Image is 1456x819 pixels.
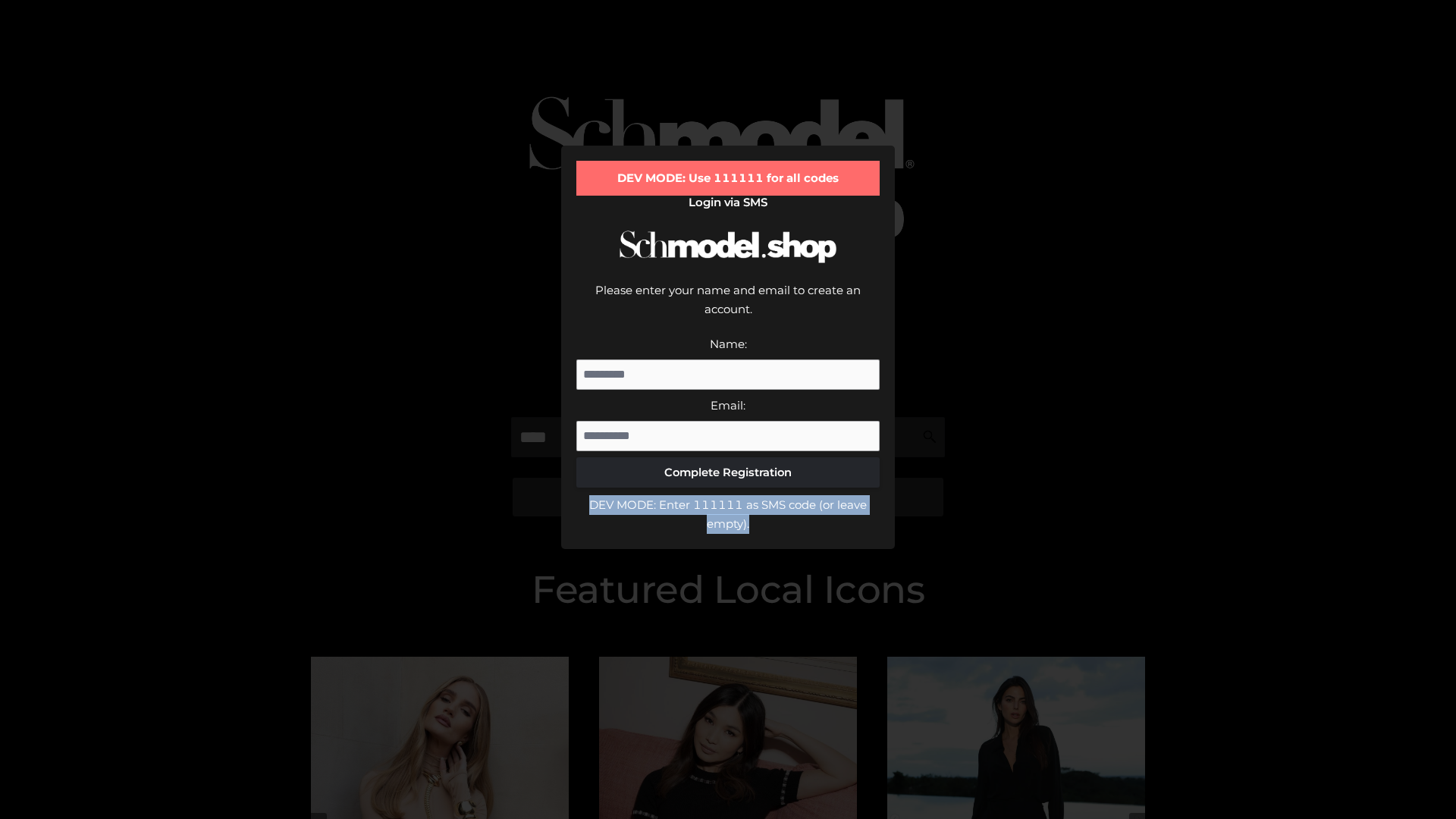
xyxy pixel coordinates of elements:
label: Name: [710,337,747,351]
h2: Login via SMS [576,196,880,209]
div: DEV MODE: Enter 111111 as SMS code (or leave empty). [576,495,880,534]
label: Email: [711,398,745,413]
img: Schmodel Logo [614,217,842,277]
div: DEV MODE: Use 111111 for all codes [576,161,880,196]
div: Please enter your name and email to create an account. [576,281,880,334]
button: Complete Registration [576,457,880,488]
